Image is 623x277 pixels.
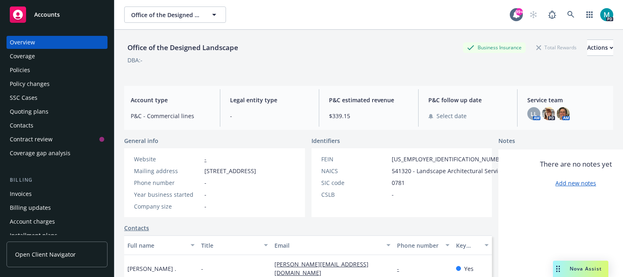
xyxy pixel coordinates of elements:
div: DBA: - [127,56,143,64]
a: Policies [7,64,107,77]
span: General info [124,136,158,145]
a: Switch app [581,7,598,23]
a: Contacts [7,119,107,132]
div: FEIN [321,155,388,163]
span: P&C estimated revenue [329,96,408,104]
div: Coverage gap analysis [10,147,70,160]
div: Phone number [134,178,201,187]
button: Full name [124,235,198,255]
a: Accounts [7,3,107,26]
a: Quoting plans [7,105,107,118]
div: Contacts [10,119,33,132]
span: - [392,190,394,199]
div: Actions [587,40,613,55]
div: Title [201,241,259,250]
a: Contacts [124,224,149,232]
div: Company size [134,202,201,211]
div: Mailing address [134,167,201,175]
span: - [230,112,309,120]
span: Account type [131,96,210,104]
div: Billing [7,176,107,184]
div: SSC Cases [10,91,37,104]
span: 0781 [392,178,405,187]
img: photo [600,8,613,21]
span: Legal entity type [230,96,309,104]
span: 541320 - Landscape Architectural Services [392,167,507,175]
span: Notes [498,136,515,146]
div: NAICS [321,167,388,175]
div: CSLB [321,190,388,199]
div: Installment plans [10,229,57,242]
a: Report a Bug [544,7,560,23]
div: Overview [10,36,35,49]
span: Office of the Designed Landscape [131,11,202,19]
div: Coverage [10,50,35,63]
span: - [204,190,206,199]
span: Identifiers [311,136,340,145]
a: Search [563,7,579,23]
div: Office of the Designed Landscape [124,42,241,53]
button: Email [271,235,394,255]
a: [PERSON_NAME][EMAIL_ADDRESS][DOMAIN_NAME] [274,260,369,277]
a: Installment plans [7,229,107,242]
span: $339.15 [329,112,408,120]
div: Invoices [10,187,32,200]
a: Policy changes [7,77,107,90]
div: Account charges [10,215,55,228]
div: Phone number [397,241,440,250]
a: Invoices [7,187,107,200]
div: Key contact [456,241,480,250]
span: [STREET_ADDRESS] [204,167,256,175]
a: Start snowing [525,7,542,23]
img: photo [542,107,555,120]
div: Business Insurance [463,42,526,53]
div: Year business started [134,190,201,199]
button: Actions [587,40,613,56]
div: Policy changes [10,77,50,90]
span: Service team [527,96,607,104]
a: Overview [7,36,107,49]
a: Billing updates [7,201,107,214]
button: Office of the Designed Landscape [124,7,226,23]
a: Coverage gap analysis [7,147,107,160]
div: Website [134,155,201,163]
span: - [204,178,206,187]
div: Quoting plans [10,105,48,118]
div: Total Rewards [532,42,581,53]
a: Account charges [7,215,107,228]
span: Accounts [34,11,60,18]
span: - [204,202,206,211]
span: Nova Assist [570,265,602,272]
div: Contract review [10,133,53,146]
a: - [397,265,406,273]
span: [US_EMPLOYER_IDENTIFICATION_NUMBER] [392,155,508,163]
a: Contract review [7,133,107,146]
a: - [204,155,206,163]
span: Select date [437,112,467,120]
span: P&C - Commercial lines [131,112,210,120]
div: Full name [127,241,186,250]
div: SIC code [321,178,388,187]
span: Open Client Navigator [15,250,76,259]
span: Yes [464,264,474,273]
span: P&C follow up date [428,96,508,104]
button: Key contact [453,235,492,255]
a: Coverage [7,50,107,63]
span: There are no notes yet [540,159,612,169]
img: photo [557,107,570,120]
span: - [201,264,203,273]
div: 99+ [516,8,523,15]
div: Billing updates [10,201,51,214]
span: LL [531,110,537,118]
button: Phone number [394,235,452,255]
a: SSC Cases [7,91,107,104]
div: Drag to move [553,261,563,277]
button: Nova Assist [553,261,608,277]
div: Email [274,241,382,250]
span: [PERSON_NAME] . [127,264,176,273]
div: Policies [10,64,30,77]
a: Add new notes [555,179,596,187]
button: Title [198,235,272,255]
